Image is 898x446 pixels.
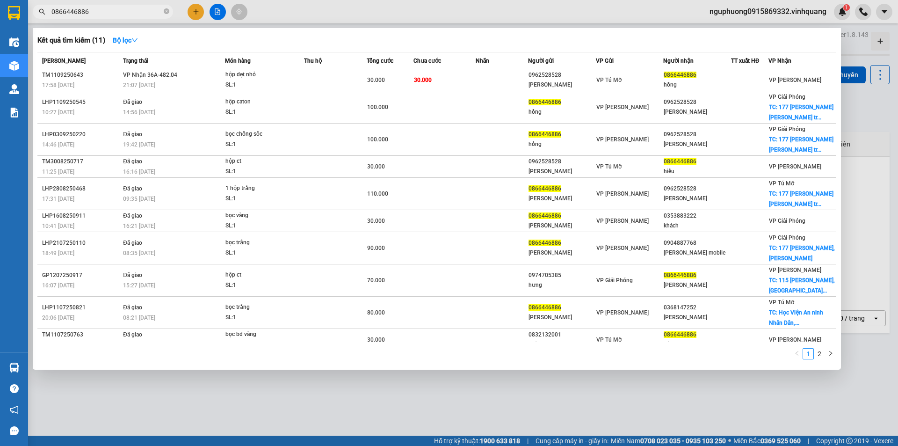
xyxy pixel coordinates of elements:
span: 14:46 [DATE] [42,141,74,148]
span: VP Giải Phóng [596,277,633,284]
span: 30.000 [367,336,385,343]
div: [PERSON_NAME] [529,248,595,258]
span: 0866446886 [529,304,561,311]
span: 0866446886 [529,185,561,192]
span: close-circle [164,8,169,14]
span: 20:06 [DATE] [42,314,74,321]
div: [PERSON_NAME] [664,194,731,204]
div: bọc chống sôc [225,129,296,139]
span: 90.000 [367,245,385,251]
li: Next Page [825,348,836,359]
span: VP [PERSON_NAME] [596,190,649,197]
div: LHP2808250468 [42,184,120,194]
span: 20:09 [DATE] [123,342,155,348]
span: 70.000 [367,277,385,284]
div: SL: 1 [225,280,296,291]
span: down [131,37,138,44]
div: LHP1107250821 [42,303,120,313]
span: Món hàng [225,58,251,64]
span: 16:16 [DATE] [123,168,155,175]
span: Đã giao [123,272,142,278]
div: bọc trắng [225,302,296,313]
span: 11:25 [DATE] [42,168,74,175]
span: 30.000 [367,163,385,170]
div: 0353883222 [664,211,731,221]
span: 14:42 [DATE] [42,342,74,348]
span: left [794,351,800,356]
div: hộp ct [225,156,296,167]
span: VP Tú Mỡ [596,336,622,343]
span: 15:27 [DATE] [123,282,155,289]
div: [PERSON_NAME] [529,167,595,176]
img: warehouse-icon [9,84,19,94]
span: TC: 177 [PERSON_NAME], [PERSON_NAME] [769,245,835,262]
div: hộp ct [225,270,296,280]
div: 0832132001 [529,330,595,340]
div: [PERSON_NAME] mobile [664,248,731,258]
img: warehouse-icon [9,61,19,71]
span: Tổng cước [367,58,393,64]
button: left [791,348,803,359]
button: Bộ lọcdown [105,33,145,48]
span: 0866446886 [664,331,696,338]
div: [PERSON_NAME] [529,313,595,322]
span: 17:58 [DATE] [42,82,74,88]
div: 0974705385 [529,271,595,280]
span: 08:21 [DATE] [123,314,155,321]
span: 30.000 [367,77,385,83]
span: Đã giao [123,304,142,311]
div: [PERSON_NAME] [664,313,731,322]
span: 0866446886 [529,99,561,105]
div: LHP1608250911 [42,211,120,221]
div: 1 hộp trắng [225,183,296,194]
div: TM1107250763 [42,330,120,340]
span: [PERSON_NAME] [42,58,86,64]
h3: Kết quả tìm kiếm ( 11 ) [37,36,105,45]
span: 16:21 [DATE] [123,223,155,229]
div: bọc bd vàng [225,329,296,340]
div: SL: 1 [225,139,296,150]
span: VP [PERSON_NAME] [769,336,821,343]
div: [PERSON_NAME] [664,139,731,149]
div: LHP2107250110 [42,238,120,248]
div: SL: 1 [225,194,296,204]
div: hồng [529,107,595,117]
div: SL: 1 [225,221,296,231]
div: 0962528528 [664,130,731,139]
span: 30.000 [414,77,432,83]
li: Previous Page [791,348,803,359]
div: hồng [664,80,731,90]
span: TC: 115 [PERSON_NAME], [GEOGRAPHIC_DATA]... [769,277,835,294]
span: 17:31 [DATE] [42,196,74,202]
span: 0866446886 [529,212,561,219]
span: 08:35 [DATE] [123,250,155,256]
span: question-circle [10,384,19,393]
span: Nhãn [476,58,489,64]
strong: Bộ lọc [113,37,138,44]
span: 0866446886 [664,72,696,78]
span: Người nhận [663,58,694,64]
span: message [10,426,19,435]
span: VP Tú Mỡ [596,77,622,83]
div: 0962528528 [529,70,595,80]
div: 0962528528 [664,97,731,107]
span: notification [10,405,19,414]
span: VP [PERSON_NAME] [769,163,821,170]
span: 09:35 [DATE] [123,196,155,202]
span: VP [PERSON_NAME] [596,218,649,224]
span: Thu hộ [304,58,322,64]
div: [PERSON_NAME] [664,107,731,117]
span: VP Giải Phóng [769,234,805,241]
span: TC: Học Viện An ninh Nhân Dân,... [769,309,823,326]
div: bọc trắng [225,238,296,248]
span: TC: 177 [PERSON_NAME] [PERSON_NAME] tr... [769,190,833,207]
span: Chưa cước [413,58,441,64]
div: hưng [529,280,595,290]
span: 16:07 [DATE] [42,282,74,289]
span: VP [PERSON_NAME] [596,136,649,143]
img: warehouse-icon [9,363,19,373]
span: VP Giải Phóng [769,94,805,100]
div: [PERSON_NAME] [664,280,731,290]
span: 19:42 [DATE] [123,141,155,148]
span: right [828,351,833,356]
